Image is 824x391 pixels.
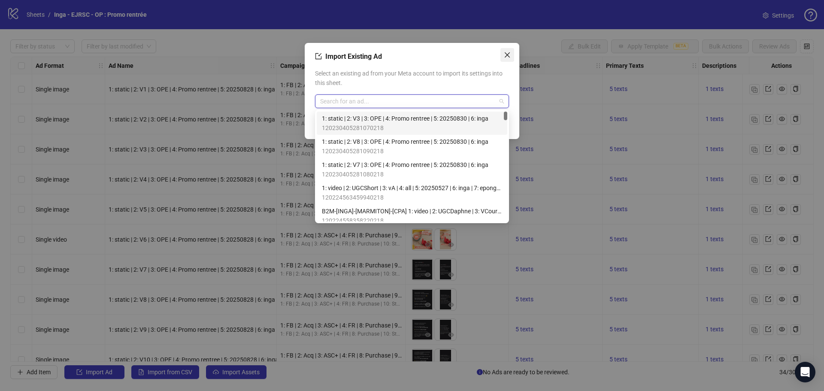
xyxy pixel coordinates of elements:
span: 120230405281090218 [322,146,488,156]
span: close [504,52,511,58]
button: Close [500,48,514,62]
div: Open Intercom Messenger [795,362,815,382]
span: 120224558358220218 [322,216,502,225]
div: 1: static | 2: V7 | 3: OPE | 4: Promo rentree | 5: 20250830 | 6: inga [317,158,507,181]
span: import [315,53,322,60]
span: Import Existing Ad [325,52,382,61]
div: 1: static | 2: V8 | 3: OPE | 4: Promo rentree | 5: 20250830 | 6: inga [317,135,507,158]
span: 1: static | 2: V3 | 3: OPE | 4: Promo rentree | 5: 20250830 | 6: inga [322,114,488,123]
span: Select an existing ad from your Meta account to import its settings into this sheet. [315,69,509,88]
span: 1: video | 2: UGCShort | 3: vA | 4: all | 5: 20250527 | 6: inga | 7: eponge | 8: POV [322,183,502,193]
span: 1: static | 2: V7 | 3: OPE | 4: Promo rentree | 5: 20250830 | 6: inga [322,160,488,170]
div: 1: static | 2: V3 | 3: OPE | 4: Promo rentree | 5: 20250830 | 6: inga [317,112,507,135]
div: 1: video | 2: UGCShort | 3: vA | 4: all | 5: 20250527 | 6: inga | 7: eponge | 8: POV [317,181,507,204]
div: B2M-[INGA]-[MARMITON]-[CPA] 1: video | 2: UGCDaphne | 3: VCourte | 4: all | 5: 20250418 | 6: inga... [317,204,507,227]
span: 120230405281070218 [322,123,488,133]
span: B2M-[INGA]-[MARMITON]-[CPA] 1: video | 2: UGCDaphne | 3: VCourte | 4: all | 5: 20250418 | 6: inga... [322,206,502,216]
span: 1: static | 2: V8 | 3: OPE | 4: Promo rentree | 5: 20250830 | 6: inga [322,137,488,146]
span: 120230405281080218 [322,170,488,179]
span: 120224563459940218 [322,193,502,202]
